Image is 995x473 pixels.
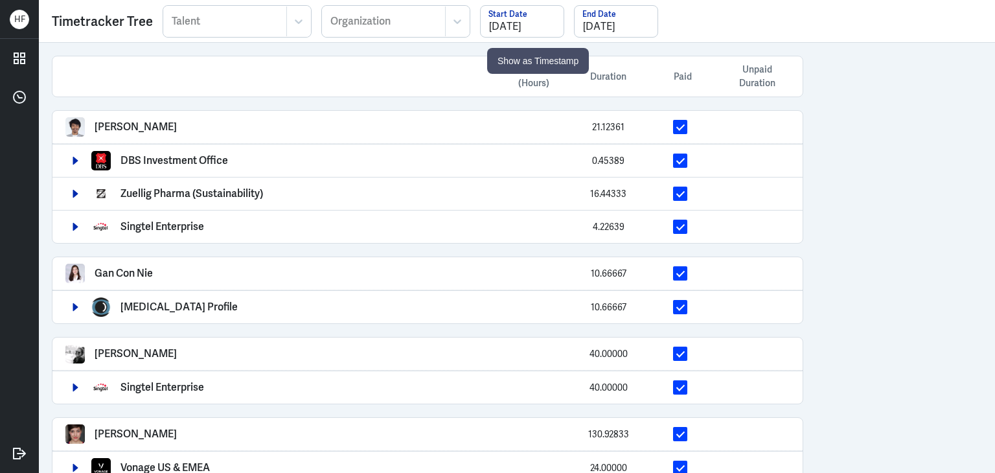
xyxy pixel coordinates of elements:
[575,6,658,37] input: End Date
[65,117,85,137] img: Arief Bahari
[589,382,628,393] span: 40.00000
[120,382,204,393] p: Singtel Enterprise
[91,378,111,397] img: Singtel Enterprise
[641,70,725,84] div: Paid
[593,221,624,233] span: 4.22639
[497,53,578,69] p: Show as Timestamp
[492,63,576,90] div: Max Allocation (Hours)
[120,188,263,200] p: Zuellig Pharma (Sustainability)
[52,12,153,31] div: Timetracker Tree
[95,121,177,133] p: [PERSON_NAME]
[65,424,85,444] img: Lucy Koleva
[65,344,85,363] img: Swagatika Sarangi
[95,348,177,360] p: [PERSON_NAME]
[95,428,177,440] p: [PERSON_NAME]
[589,348,628,360] span: 40.00000
[591,301,626,313] span: 10.66667
[95,268,153,279] p: Gan Con Nie
[91,217,111,236] img: Singtel Enterprise
[120,301,238,313] p: [MEDICAL_DATA] Profile
[592,121,624,133] span: 21.12361
[65,264,85,283] img: Gan Con Nie
[10,10,29,29] div: H F
[588,428,629,440] span: 130.92833
[725,63,790,90] span: Unpaid Duration
[590,70,626,84] span: Duration
[592,155,624,167] span: 0.45389
[591,268,626,279] span: 10.66667
[120,221,204,233] p: Singtel Enterprise
[91,297,111,317] img: Myopia Profile
[91,151,111,170] img: DBS Investment Office
[120,155,228,167] p: DBS Investment Office
[590,188,626,200] span: 16.44333
[481,6,564,37] input: Start Date
[91,184,111,203] img: Zuellig Pharma (Sustainability)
